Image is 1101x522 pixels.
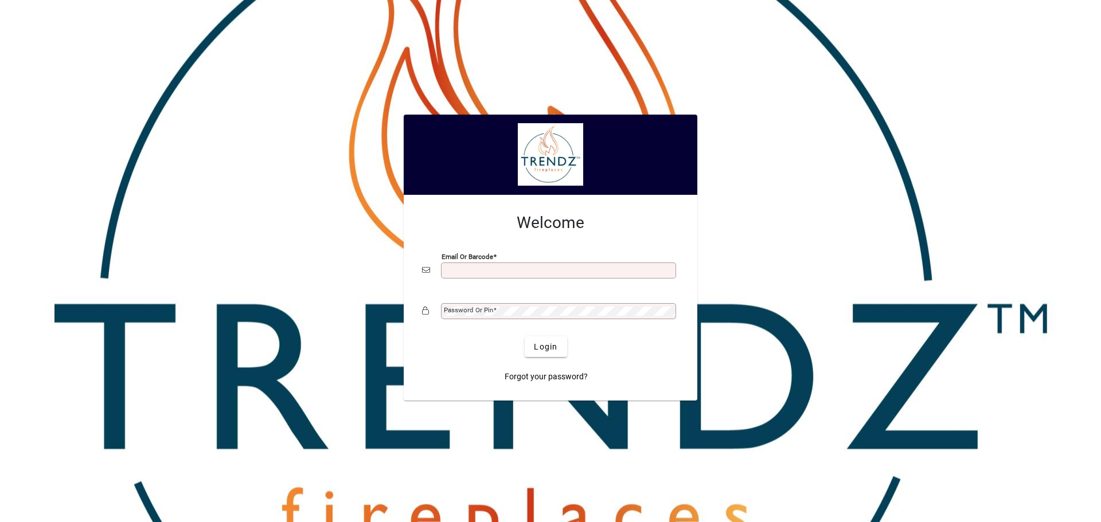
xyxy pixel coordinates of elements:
h2: Welcome [422,213,679,233]
a: Forgot your password? [500,366,592,387]
mat-label: Password or Pin [444,306,493,314]
span: Forgot your password? [505,371,588,383]
button: Login [525,336,567,357]
span: Login [534,341,557,353]
mat-label: Email or Barcode [442,253,493,261]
